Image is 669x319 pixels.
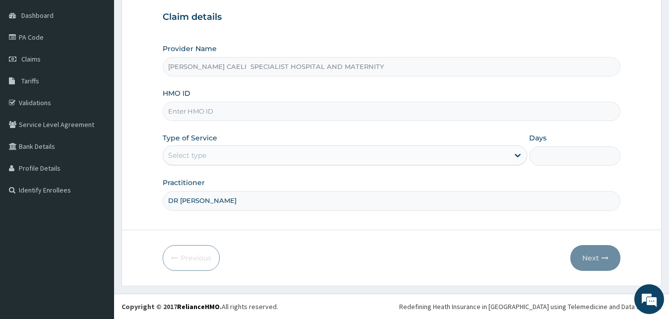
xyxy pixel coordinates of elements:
label: Practitioner [163,178,205,188]
div: Minimize live chat window [163,5,186,29]
input: Enter HMO ID [163,102,621,121]
footer: All rights reserved. [114,294,669,319]
div: Chat with us now [52,56,167,68]
div: Redefining Heath Insurance in [GEOGRAPHIC_DATA] using Telemedicine and Data Science! [399,302,662,312]
span: We're online! [58,96,137,196]
input: Enter Name [163,191,621,210]
label: Provider Name [163,44,217,54]
div: Select type [168,150,206,160]
a: RelianceHMO [177,302,220,311]
img: d_794563401_company_1708531726252_794563401 [18,50,40,74]
button: Previous [163,245,220,271]
span: Dashboard [21,11,54,20]
textarea: Type your message and hit 'Enter' [5,213,189,248]
button: Next [570,245,620,271]
span: Tariffs [21,76,39,85]
label: Type of Service [163,133,217,143]
h3: Claim details [163,12,621,23]
strong: Copyright © 2017 . [122,302,222,311]
label: HMO ID [163,88,190,98]
span: Claims [21,55,41,64]
label: Days [529,133,547,143]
